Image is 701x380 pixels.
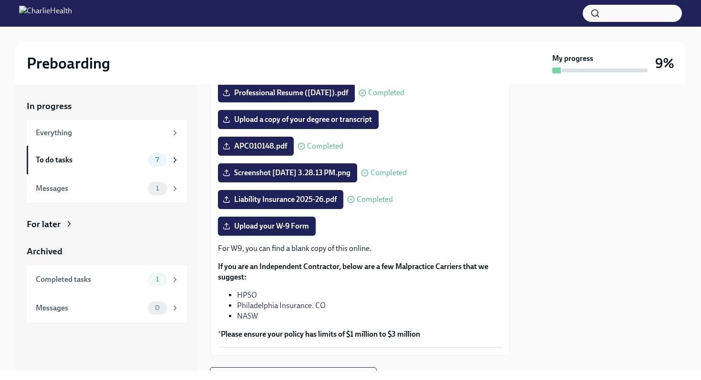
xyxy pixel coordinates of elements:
div: Completed tasks [36,274,144,285]
span: APC010148.pdf [225,141,287,151]
strong: If you are an Independent Contractor, below are a few Malpractice Carriers that we suggest: [218,262,488,281]
a: NASW [237,311,258,320]
div: Messages [36,183,144,194]
span: Completed [368,89,404,97]
span: Liability Insurance 2025-26.pdf [225,195,337,204]
div: Messages [36,303,144,313]
div: Everything [36,128,167,138]
strong: Please ensure your policy has limits of $1 million to $3 million [221,330,420,339]
div: To do tasks [36,155,144,165]
a: In progress [27,100,187,112]
span: Completed [371,169,407,177]
label: Professional Resume ([DATE]).pdf [218,83,355,102]
span: 0 [149,304,165,311]
span: 1 [150,276,165,283]
label: Liability Insurance 2025-26.pdf [218,190,343,209]
label: APC010148.pdf [218,137,294,156]
a: Philadelphia Insurance. CO [237,301,326,310]
strong: My progress [552,53,593,64]
span: 7 [150,156,165,163]
img: CharlieHealth [19,6,72,21]
a: Messages1 [27,174,187,203]
h3: 9% [655,55,674,72]
span: Upload a copy of your degree or transcript [225,115,372,124]
h2: Preboarding [27,54,110,73]
a: Archived [27,245,187,258]
span: Professional Resume ([DATE]).pdf [225,88,348,98]
a: Everything [27,120,187,146]
label: Upload a copy of your degree or transcript [218,110,379,129]
a: Messages0 [27,294,187,322]
div: For later [27,218,61,230]
span: Completed [357,196,393,203]
span: Upload your W-9 Form [225,221,309,231]
span: Screenshot [DATE] 3.28.13 PM.png [225,168,350,178]
a: To do tasks7 [27,146,187,174]
span: 1 [150,185,165,192]
label: Upload your W-9 Form [218,217,316,236]
p: For W9, you can find a blank copy of this online. [218,243,502,254]
a: HPSO [237,290,257,300]
label: Screenshot [DATE] 3.28.13 PM.png [218,163,357,182]
a: For later [27,218,187,230]
span: Completed [307,142,343,150]
a: Completed tasks1 [27,265,187,294]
